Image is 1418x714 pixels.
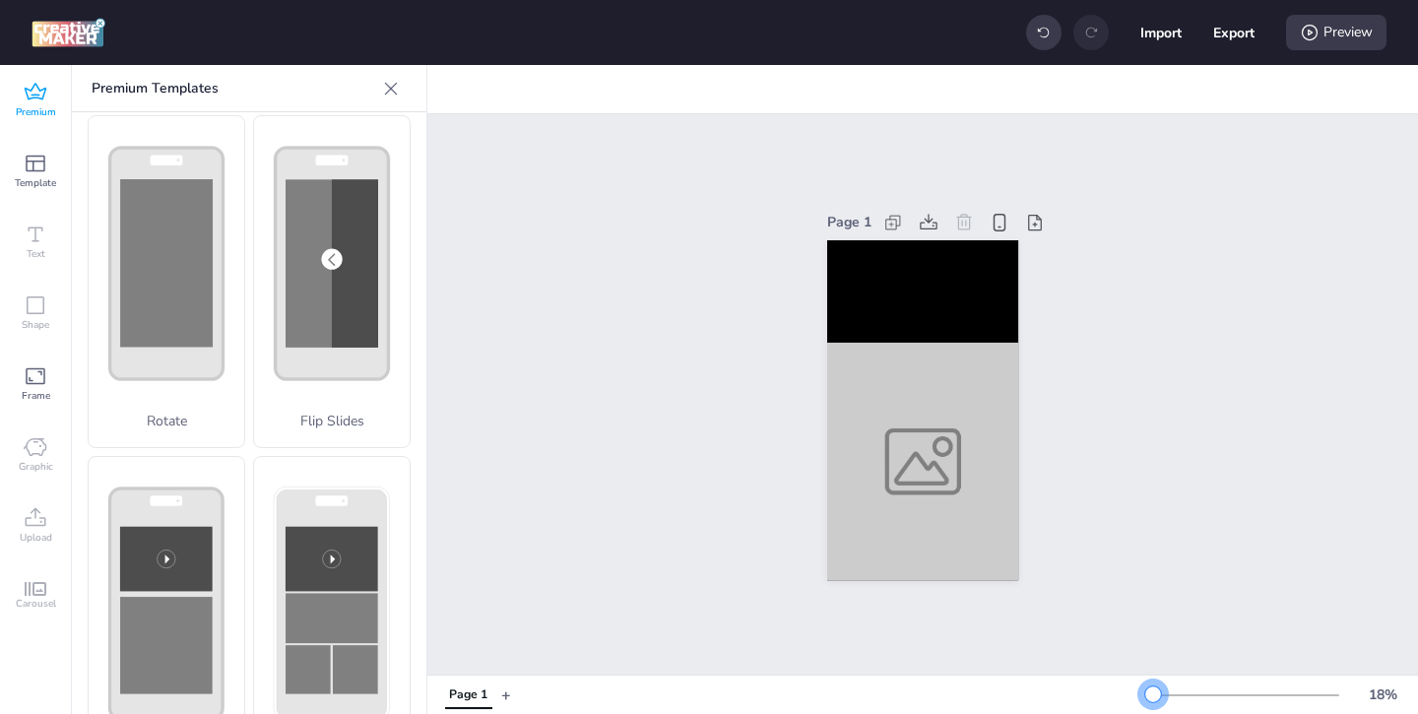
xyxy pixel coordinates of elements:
[254,411,410,431] p: Flip Slides
[19,459,53,475] span: Graphic
[89,411,244,431] p: Rotate
[20,530,52,546] span: Upload
[15,175,56,191] span: Template
[22,317,49,333] span: Shape
[22,388,50,404] span: Frame
[435,678,501,712] div: Tabs
[1286,15,1386,50] div: Preview
[32,18,105,47] img: logo Creative Maker
[16,596,56,612] span: Carousel
[16,104,56,120] span: Premium
[92,65,375,112] p: Premium Templates
[449,686,487,704] div: Page 1
[1213,12,1255,53] button: Export
[1359,684,1406,705] div: 18 %
[501,678,511,712] button: +
[1140,12,1182,53] button: Import
[827,212,871,232] div: Page 1
[27,246,45,262] span: Text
